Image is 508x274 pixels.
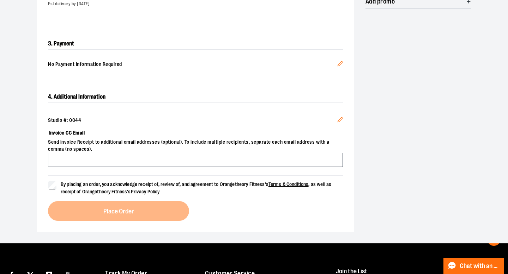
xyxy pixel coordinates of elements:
input: By placing an order, you acknowledge receipt of, review of, and agreement to Orangetheory Fitness... [48,181,56,189]
span: No Payment Information Required [48,61,337,69]
span: By placing an order, you acknowledge receipt of, review of, and agreement to Orangetheory Fitness... [61,181,331,194]
div: Studio #: 0044 [48,117,343,124]
button: Edit [332,111,349,130]
button: Chat with an Expert [443,258,504,274]
span: Send invoice Receipt to additional email addresses (optional). To include multiple recipients, se... [48,139,343,153]
h2: 4. Additional Information [48,91,343,103]
a: Privacy Policy [131,189,160,194]
span: Chat with an Expert [460,263,500,269]
button: Edit [332,55,349,74]
div: Est delivery by [DATE] [48,1,337,7]
a: Terms & Conditions [268,181,309,187]
h2: 3. Payment [48,38,343,50]
label: Invoice CC Email [48,127,343,139]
